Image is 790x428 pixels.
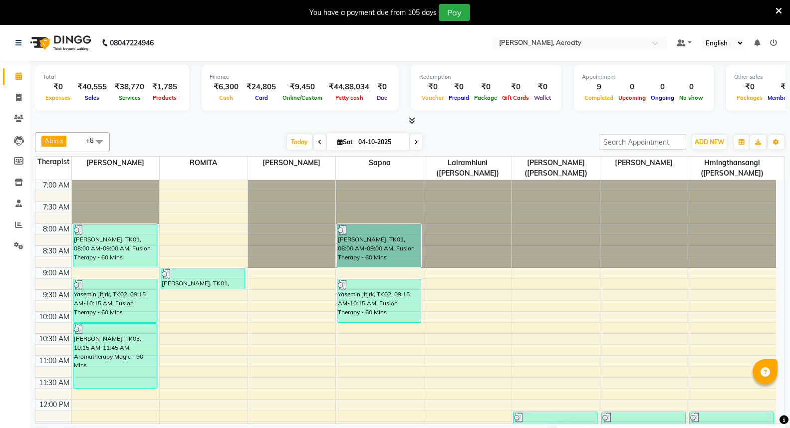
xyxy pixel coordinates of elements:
[73,81,111,93] div: ₹40,555
[160,157,248,169] span: ROMITA
[73,324,157,388] div: [PERSON_NAME], TK03, 10:15 AM-11:45 AM, Aromatherapy Magic - 90 Mins
[335,138,355,146] span: Sat
[44,137,59,145] span: Abin
[337,279,421,322] div: Yasemin Jltjrk, TK02, 09:15 AM-10:15 AM, Fusion Therapy - 60 Mins
[472,81,500,93] div: ₹0
[37,334,71,344] div: 10:30 AM
[677,81,706,93] div: 0
[161,268,245,289] div: [PERSON_NAME], TK01, 09:00 AM-09:30 AM, De-Stress Back & Shoulder Massage - 30 Mins
[43,73,181,81] div: Total
[648,94,677,101] span: Ongoing
[243,81,280,93] div: ₹24,805
[748,388,780,418] iframe: chat widget
[248,157,336,169] span: [PERSON_NAME]
[500,94,531,101] span: Gift Cards
[419,73,553,81] div: Redemption
[325,81,373,93] div: ₹44,88,034
[280,81,325,93] div: ₹9,450
[41,268,71,278] div: 9:00 AM
[37,400,71,410] div: 12:00 PM
[35,157,71,167] div: Therapist
[616,81,648,93] div: 0
[116,94,143,101] span: Services
[41,290,71,300] div: 9:30 AM
[419,94,446,101] span: Voucher
[86,136,101,144] span: +8
[734,94,765,101] span: Packages
[582,94,616,101] span: Completed
[695,138,724,146] span: ADD NEW
[439,4,470,21] button: Pay
[41,224,71,234] div: 8:00 AM
[472,94,500,101] span: Package
[210,73,391,81] div: Finance
[531,81,553,93] div: ₹0
[150,94,179,101] span: Products
[37,356,71,366] div: 11:00 AM
[531,94,553,101] span: Wallet
[41,180,71,191] div: 7:00 AM
[210,81,243,93] div: ₹6,300
[148,81,181,93] div: ₹1,785
[72,157,160,169] span: [PERSON_NAME]
[73,224,157,267] div: [PERSON_NAME], TK01, 08:00 AM-09:00 AM, Fusion Therapy - 60 Mins
[41,202,71,213] div: 7:30 AM
[110,29,154,57] b: 08047224946
[419,81,446,93] div: ₹0
[337,224,421,267] div: [PERSON_NAME], TK01, 08:00 AM-09:00 AM, Fusion Therapy - 60 Mins
[82,94,102,101] span: Sales
[287,134,312,150] span: Today
[734,81,765,93] div: ₹0
[253,94,270,101] span: Card
[600,157,688,169] span: [PERSON_NAME]
[373,81,391,93] div: ₹0
[512,157,600,180] span: [PERSON_NAME] ([PERSON_NAME])
[333,94,366,101] span: Petty cash
[616,94,648,101] span: Upcoming
[59,137,63,145] a: x
[648,81,677,93] div: 0
[37,378,71,388] div: 11:30 AM
[217,94,236,101] span: Cash
[446,81,472,93] div: ₹0
[446,94,472,101] span: Prepaid
[73,279,157,322] div: Yasemin Jltjrk, TK02, 09:15 AM-10:15 AM, Fusion Therapy - 60 Mins
[309,7,437,18] div: You have a payment due from 105 days
[692,135,727,149] button: ADD NEW
[582,81,616,93] div: 9
[43,94,73,101] span: Expenses
[500,81,531,93] div: ₹0
[41,246,71,256] div: 8:30 AM
[355,135,405,150] input: 2025-10-04
[280,94,325,101] span: Online/Custom
[424,157,512,180] span: Lalramhluni ([PERSON_NAME])
[677,94,706,101] span: No show
[25,29,94,57] img: logo
[336,157,424,169] span: Sapna
[37,312,71,322] div: 10:00 AM
[688,157,776,180] span: Hmingthansangi ([PERSON_NAME])
[582,73,706,81] div: Appointment
[374,94,390,101] span: Due
[111,81,148,93] div: ₹38,770
[599,134,686,150] input: Search Appointment
[43,81,73,93] div: ₹0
